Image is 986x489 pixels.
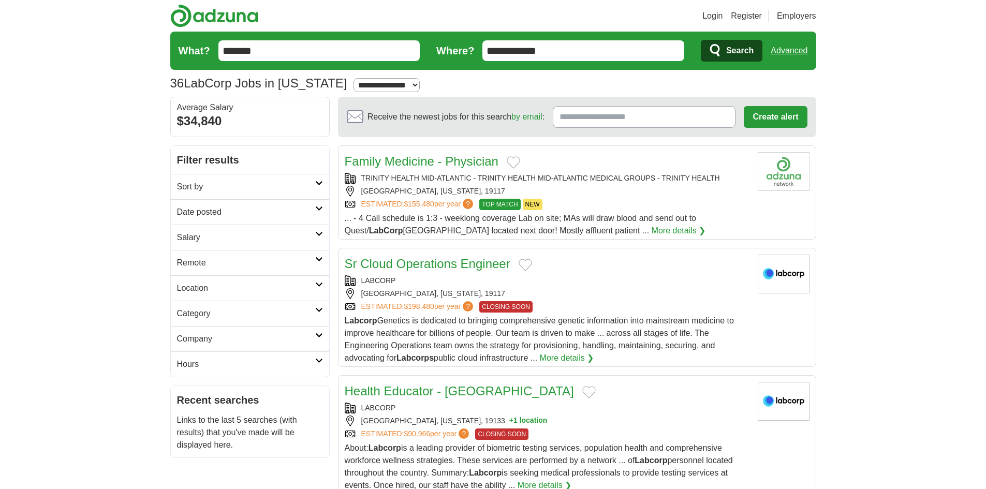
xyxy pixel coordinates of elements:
[361,301,476,313] a: ESTIMATED:$198,480per year?
[345,154,498,168] a: Family Medicine - Physician
[404,429,430,438] span: $90,966
[369,226,403,235] strong: LabCorp
[170,74,184,93] span: 36
[345,316,734,362] span: Genetics is dedicated to bringing comprehensive genetic information into mainstream medicine to i...
[509,416,548,426] button: +1 location
[345,214,696,235] span: ... - 4 Call schedule is 1:3 - weeklong coverage Lab on site; MAs will draw blood and send out to...
[179,43,210,58] label: What?
[459,428,469,439] span: ?
[345,384,574,398] a: Health Educator - [GEOGRAPHIC_DATA]
[758,152,810,191] img: Company logo
[171,326,329,351] a: Company
[635,456,667,465] strong: Labcorp
[177,392,323,408] h2: Recent searches
[171,174,329,199] a: Sort by
[758,255,810,293] img: LabCorp logo
[177,257,315,269] h2: Remote
[731,10,762,22] a: Register
[652,225,706,237] a: More details ❯
[177,333,315,345] h2: Company
[475,428,528,440] span: CLOSING SOON
[369,443,401,452] strong: Labcorp
[523,199,542,210] span: NEW
[361,199,476,210] a: ESTIMATED:$155,480per year?
[758,382,810,421] img: LabCorp logo
[404,302,434,310] span: $198,480
[177,282,315,294] h2: Location
[345,186,749,197] div: [GEOGRAPHIC_DATA], [US_STATE], 19117
[701,40,762,62] button: Search
[507,156,520,169] button: Add to favorite jobs
[177,181,315,193] h2: Sort by
[479,301,533,313] span: CLOSING SOON
[361,428,472,440] a: ESTIMATED:$90,966per year?
[404,200,434,208] span: $155,480
[436,43,474,58] label: Where?
[463,199,473,209] span: ?
[361,404,396,412] a: LABCORP
[171,250,329,275] a: Remote
[171,275,329,301] a: Location
[177,103,323,112] div: Average Salary
[396,353,434,362] strong: Labcorps
[345,173,749,184] div: TRINITY HEALTH MID-ATLANTIC - TRINITY HEALTH MID-ATLANTIC MEDICAL GROUPS - TRINITY HEALTH
[345,257,510,271] a: Sr Cloud Operations Engineer
[361,276,396,285] a: LABCORP
[177,307,315,320] h2: Category
[726,40,754,61] span: Search
[509,416,513,426] span: +
[479,199,520,210] span: TOP MATCH
[170,4,258,27] img: Adzuna logo
[171,301,329,326] a: Category
[771,40,807,61] a: Advanced
[345,288,749,299] div: [GEOGRAPHIC_DATA], [US_STATE], 19117
[177,358,315,371] h2: Hours
[511,112,542,121] a: by email
[777,10,816,22] a: Employers
[582,386,596,398] button: Add to favorite jobs
[345,316,377,325] strong: Labcorp
[171,199,329,225] a: Date posted
[469,468,502,477] strong: Labcorp
[171,146,329,174] h2: Filter results
[171,351,329,377] a: Hours
[171,225,329,250] a: Salary
[744,106,807,128] button: Create alert
[367,111,544,123] span: Receive the newest jobs for this search :
[177,112,323,130] div: $34,840
[177,414,323,451] p: Links to the last 5 searches (with results) that you've made will be displayed here.
[519,259,532,271] button: Add to favorite jobs
[170,76,347,90] h1: LabCorp Jobs in [US_STATE]
[702,10,723,22] a: Login
[463,301,473,312] span: ?
[177,231,315,244] h2: Salary
[540,352,594,364] a: More details ❯
[345,416,749,426] div: [GEOGRAPHIC_DATA], [US_STATE], 19133
[177,206,315,218] h2: Date posted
